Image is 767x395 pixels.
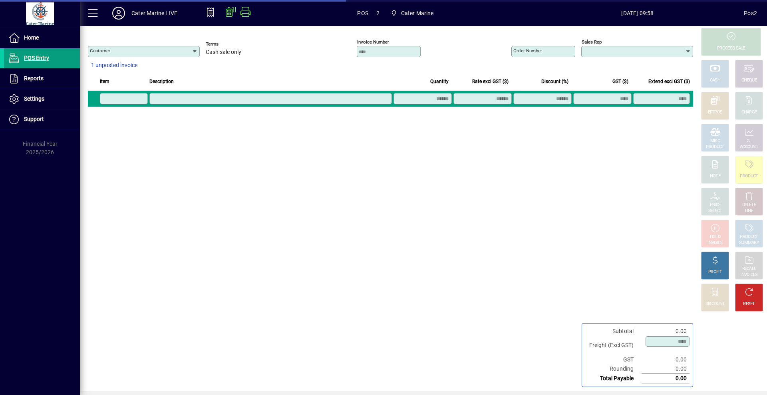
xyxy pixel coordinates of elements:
td: GST [585,355,642,364]
div: CHARGE [741,109,757,115]
div: ACCOUNT [740,144,758,150]
div: GL [747,138,752,144]
div: MISC [710,138,720,144]
span: Terms [206,42,254,47]
div: Cater Marine LIVE [131,7,177,20]
div: INVOICES [740,272,757,278]
div: EFTPOS [708,109,723,115]
td: 0.00 [642,355,690,364]
span: Settings [24,95,44,102]
div: PROFIT [708,269,722,275]
div: PRODUCT [740,234,758,240]
td: 0.00 [642,374,690,383]
span: Quantity [430,77,449,86]
td: Rounding [585,364,642,374]
span: Support [24,116,44,122]
span: Cater Marine [401,7,434,20]
div: SELECT [708,208,722,214]
div: LINE [745,208,753,214]
div: PRODUCT [706,144,724,150]
span: [DATE] 09:58 [531,7,744,20]
td: Freight (Excl GST) [585,336,642,355]
div: INVOICE [707,240,722,246]
div: CHEQUE [741,77,757,83]
td: 0.00 [642,327,690,336]
a: Reports [4,69,80,89]
a: Support [4,109,80,129]
button: Profile [106,6,131,20]
div: DELETE [742,202,756,208]
span: Home [24,34,39,41]
div: Pos2 [744,7,757,20]
td: 0.00 [642,364,690,374]
div: PRODUCT [740,173,758,179]
div: DISCOUNT [705,301,725,307]
span: GST ($) [612,77,628,86]
mat-label: Invoice number [357,39,389,45]
div: HOLD [710,234,720,240]
td: Total Payable [585,374,642,383]
span: Discount (%) [541,77,568,86]
span: Rate excl GST ($) [472,77,509,86]
span: POS Entry [24,55,49,61]
div: PROCESS SALE [717,46,745,52]
div: SUMMARY [739,240,759,246]
mat-label: Customer [90,48,110,54]
mat-label: Sales rep [582,39,602,45]
span: Reports [24,75,44,81]
span: Description [149,77,174,86]
td: Subtotal [585,327,642,336]
a: Home [4,28,80,48]
span: Cash sale only [206,49,241,56]
div: RECALL [742,266,756,272]
span: POS [357,7,368,20]
div: PRICE [710,202,721,208]
div: RESET [743,301,755,307]
div: NOTE [710,173,720,179]
span: Cater Marine [387,6,437,20]
span: 2 [376,7,380,20]
span: Extend excl GST ($) [648,77,690,86]
span: Item [100,77,109,86]
div: CASH [710,77,720,83]
mat-label: Order number [513,48,542,54]
span: 1 unposted invoice [91,61,137,69]
a: Settings [4,89,80,109]
button: 1 unposted invoice [88,58,141,73]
